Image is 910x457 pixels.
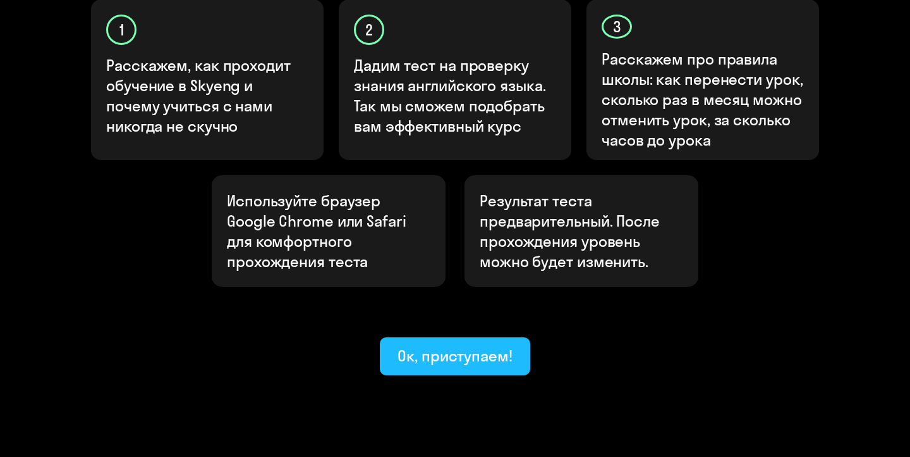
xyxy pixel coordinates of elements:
[354,55,557,136] p: Дадим тест на проверку знания английского языка. Так мы сможем подобрать вам эффективный курс
[480,191,683,272] p: Результат теста предварительный. После прохождения уровень можно будет изменить.
[227,191,430,272] p: Используйте браузер Google Chrome или Safari для комфортного прохождения теста
[106,15,136,45] div: 1
[106,55,310,136] p: Расскажем, как проходит обучение в Skyeng и почему учиться с нами никогда не скучно
[602,49,805,150] p: Расскажем про правила школы: как перенести урок, сколько раз в месяц можно отменить урок, за скол...
[354,15,384,45] div: 2
[397,346,513,366] div: Ок, приступаем!
[380,337,530,375] button: Ок, приступаем!
[602,15,632,39] div: 3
